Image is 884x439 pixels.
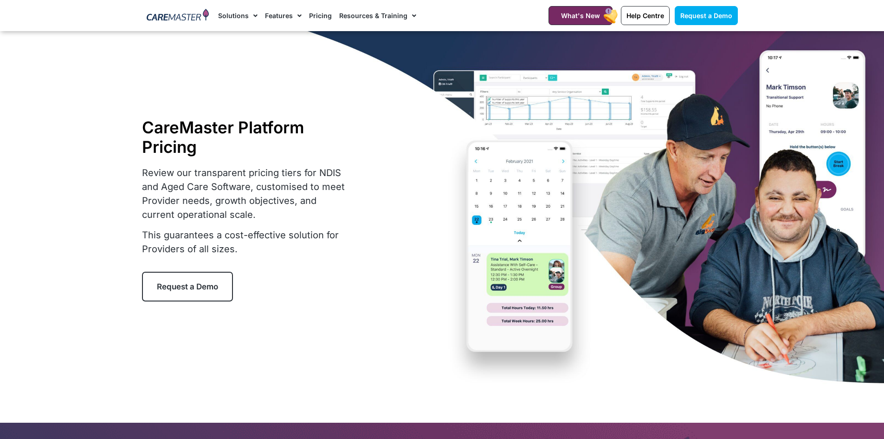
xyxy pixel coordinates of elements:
img: CareMaster Logo [147,9,209,23]
h1: CareMaster Platform Pricing [142,118,351,157]
p: Review our transparent pricing tiers for NDIS and Aged Care Software, customised to meet Provider... [142,166,351,222]
a: Request a Demo [675,6,738,25]
span: Help Centre [626,12,664,20]
a: Request a Demo [142,272,233,301]
span: Request a Demo [157,282,218,291]
a: What's New [548,6,613,25]
span: What's New [561,12,600,20]
a: Help Centre [621,6,670,25]
span: Request a Demo [680,12,732,20]
p: This guarantees a cost-effective solution for Providers of all sizes. [142,228,351,256]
